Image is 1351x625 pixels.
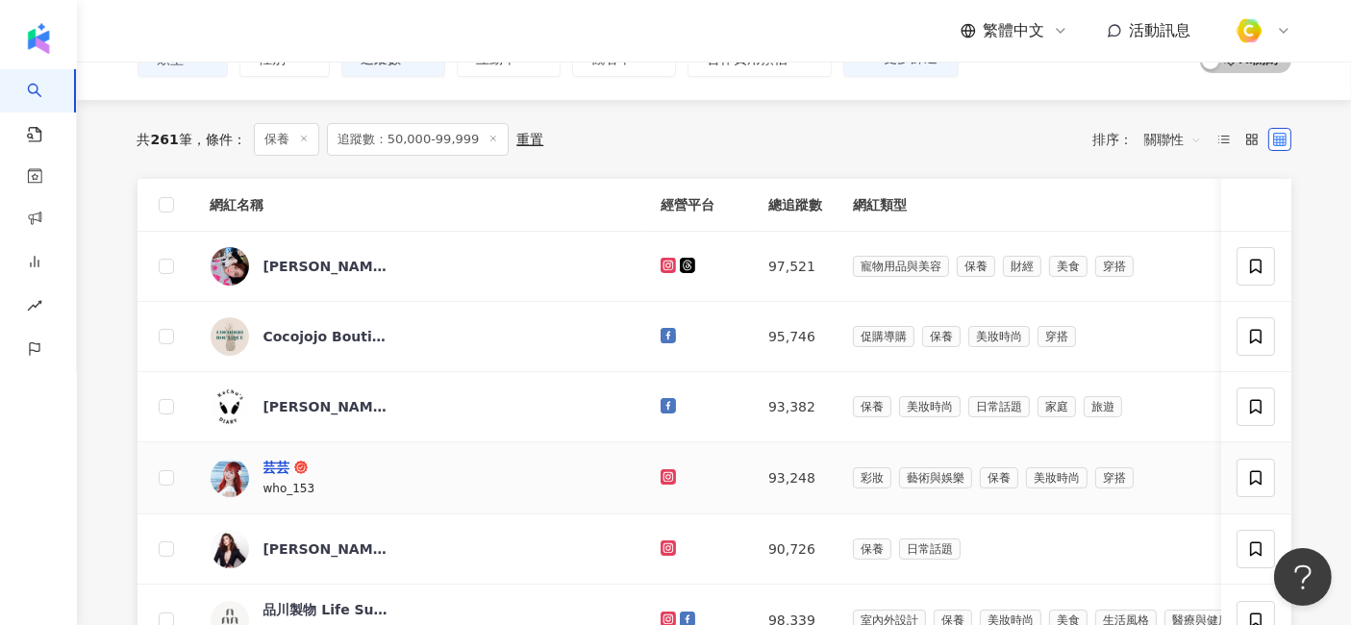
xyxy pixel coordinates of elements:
span: 彩妝 [853,467,891,488]
span: 追蹤數：50,000-99,999 [327,123,510,156]
span: 日常話題 [899,538,961,560]
span: 條件 ： [192,132,246,147]
span: 財經 [1003,256,1041,277]
span: 藝術與娛樂 [899,467,972,488]
th: 總追蹤數 [753,179,838,232]
a: search [27,69,65,144]
div: [PERSON_NAME] DIARY [263,397,388,416]
span: 穿搭 [1095,467,1134,488]
td: 97,521 [753,232,838,302]
img: %E6%96%B9%E5%BD%A2%E7%B4%94.png [1231,12,1267,49]
span: 保養 [254,123,319,156]
th: 網紅名稱 [195,179,645,232]
td: 93,382 [753,372,838,442]
img: KOL Avatar [211,247,249,286]
span: 261 [151,132,179,147]
span: 繁體中文 [984,20,1045,41]
td: 90,726 [753,514,838,585]
span: 美妝時尚 [968,326,1030,347]
span: 促購導購 [853,326,914,347]
div: 品川製物 Life Supplier [263,600,388,619]
div: 重置 [516,132,543,147]
a: KOL Avatar芸芸who_153 [211,458,630,498]
a: KOL Avatar[PERSON_NAME]兒┇美妝┇穿搭┇開箱┇寵物┇生活┇展場平面MD [211,247,630,286]
span: 穿搭 [1038,326,1076,347]
img: KOL Avatar [211,317,249,356]
div: 排序： [1093,124,1213,155]
span: 美食 [1049,256,1088,277]
span: 寵物用品與美容 [853,256,949,277]
td: 95,746 [753,302,838,372]
div: [PERSON_NAME]兒┇美妝┇穿搭┇開箱┇寵物┇生活┇展場平面MD [263,257,388,276]
img: KOL Avatar [211,459,249,497]
span: 保養 [853,396,891,417]
span: 美妝時尚 [899,396,961,417]
img: logo icon [23,23,54,54]
span: 旅遊 [1084,396,1122,417]
span: who_153 [263,482,315,495]
a: KOL Avatar[PERSON_NAME] DIARY [211,387,630,426]
span: 活動訊息 [1130,21,1191,39]
iframe: Help Scout Beacon - Open [1274,548,1332,606]
span: 關聯性 [1144,124,1202,155]
span: 家庭 [1038,396,1076,417]
span: 保養 [853,538,891,560]
span: 保養 [922,326,961,347]
span: rise [27,287,42,330]
a: KOL AvatarCocojojo Boutique [211,317,630,356]
div: Cocojojo Boutique [263,327,388,346]
div: 芸芸 [263,458,290,477]
th: 經營平台 [645,179,753,232]
div: 共 筆 [138,132,192,147]
span: 穿搭 [1095,256,1134,277]
span: 美妝時尚 [1026,467,1088,488]
td: 93,248 [753,442,838,514]
img: KOL Avatar [211,387,249,426]
div: [PERSON_NAME][PERSON_NAME] Xiong [263,539,388,559]
img: KOL Avatar [211,530,249,568]
span: 日常話題 [968,396,1030,417]
span: 保養 [980,467,1018,488]
span: 保養 [957,256,995,277]
a: KOL Avatar[PERSON_NAME][PERSON_NAME] Xiong [211,530,630,568]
